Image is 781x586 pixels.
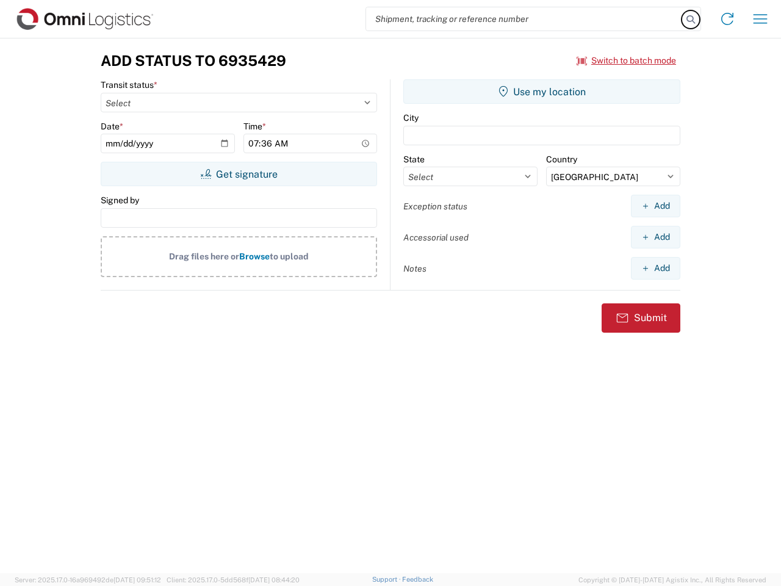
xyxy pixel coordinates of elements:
[372,576,403,583] a: Support
[101,121,123,132] label: Date
[631,195,680,217] button: Add
[101,162,377,186] button: Get signature
[101,79,157,90] label: Transit status
[577,51,676,71] button: Switch to batch mode
[239,251,270,261] span: Browse
[270,251,309,261] span: to upload
[169,251,239,261] span: Drag files here or
[101,52,286,70] h3: Add Status to 6935429
[578,574,766,585] span: Copyright © [DATE]-[DATE] Agistix Inc., All Rights Reserved
[248,576,300,584] span: [DATE] 08:44:20
[602,303,680,333] button: Submit
[15,576,161,584] span: Server: 2025.17.0-16a969492de
[243,121,266,132] label: Time
[403,201,467,212] label: Exception status
[403,154,425,165] label: State
[631,257,680,280] button: Add
[403,79,680,104] button: Use my location
[402,576,433,583] a: Feedback
[101,195,139,206] label: Signed by
[167,576,300,584] span: Client: 2025.17.0-5dd568f
[631,226,680,248] button: Add
[366,7,682,31] input: Shipment, tracking or reference number
[403,232,469,243] label: Accessorial used
[113,576,161,584] span: [DATE] 09:51:12
[546,154,577,165] label: Country
[403,112,419,123] label: City
[403,263,426,274] label: Notes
